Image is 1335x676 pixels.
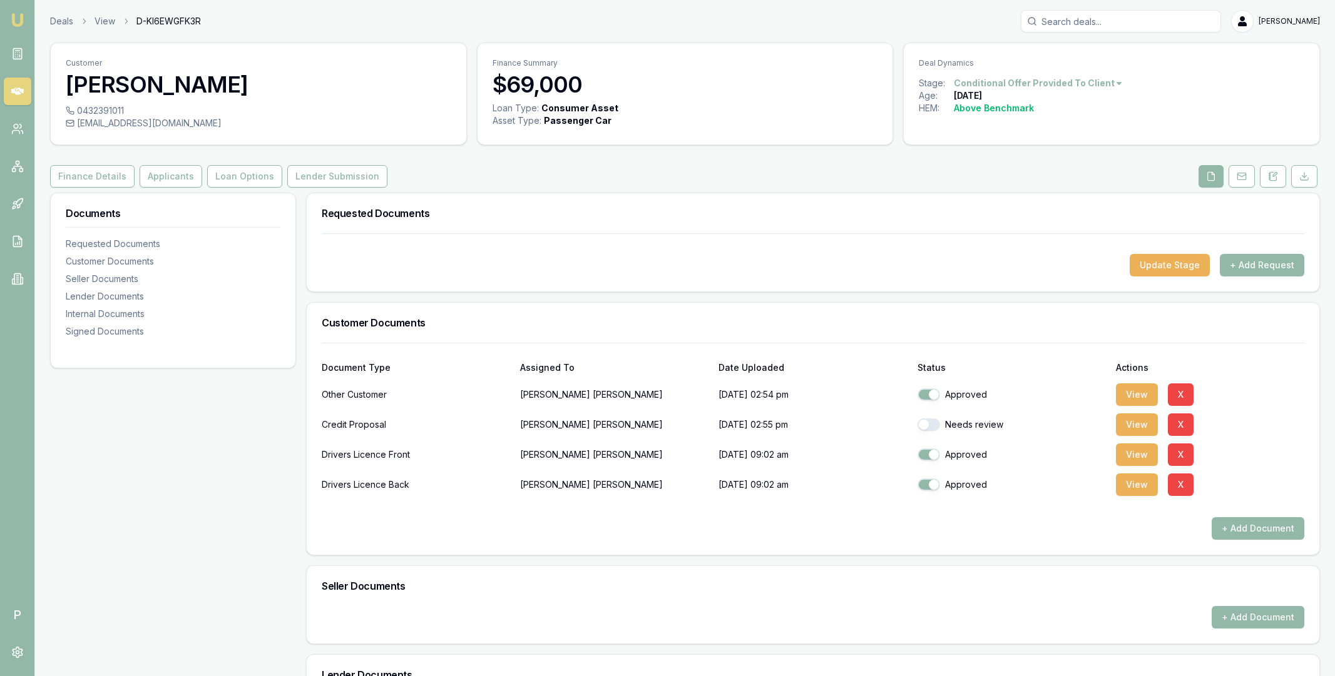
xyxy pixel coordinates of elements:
p: [PERSON_NAME] [PERSON_NAME] [520,412,708,437]
p: [DATE] 02:54 pm [719,382,907,407]
div: Seller Documents [66,273,280,285]
h3: [PERSON_NAME] [66,72,451,97]
div: Lender Documents [66,290,280,303]
p: Customer [66,58,451,68]
a: Lender Submission [285,165,390,188]
img: emu-icon-u.png [10,13,25,28]
div: Asset Type : [493,114,541,127]
button: View [1116,413,1158,436]
div: Age: [919,89,954,102]
h3: Seller Documents [322,581,1304,591]
a: Loan Options [205,165,285,188]
a: Applicants [137,165,205,188]
button: Finance Details [50,165,135,188]
div: Stage: [919,77,954,89]
div: Document Type [322,363,510,372]
button: + Add Request [1220,254,1304,276]
button: X [1168,413,1194,436]
span: [PERSON_NAME] [1259,16,1320,26]
a: View [95,15,115,28]
p: Deal Dynamics [919,58,1304,68]
button: Update Stage [1130,254,1210,276]
button: View [1116,473,1158,496]
h3: Customer Documents [322,318,1304,328]
div: Loan Type: [493,102,539,114]
div: [DATE] [954,89,982,102]
button: Lender Submission [287,165,387,188]
nav: breadcrumb [50,15,201,28]
span: P [4,601,31,628]
div: Approved [918,388,1106,401]
a: Finance Details [50,165,137,188]
p: [DATE] 09:02 am [719,472,907,497]
div: Other Customer [322,382,510,407]
div: Signed Documents [66,325,280,338]
div: [EMAIL_ADDRESS][DOMAIN_NAME] [66,117,451,129]
div: Consumer Asset [541,102,618,114]
div: Needs review [918,418,1106,431]
div: 0432391011 [66,104,451,117]
button: View [1116,443,1158,466]
div: Assigned To [520,363,708,372]
p: Finance Summary [493,58,878,68]
div: Date Uploaded [719,363,907,372]
button: X [1168,383,1194,406]
div: Credit Proposal [322,412,510,437]
button: + Add Document [1212,606,1304,628]
div: Approved [918,478,1106,491]
input: Search deals [1021,10,1221,33]
p: [DATE] 09:02 am [719,442,907,467]
button: Applicants [140,165,202,188]
button: Loan Options [207,165,282,188]
button: + Add Document [1212,517,1304,540]
div: Customer Documents [66,255,280,268]
button: Conditional Offer Provided To Client [954,77,1123,89]
div: Actions [1116,363,1304,372]
div: Approved [918,448,1106,461]
div: Passenger Car [544,114,611,127]
span: D-KI6EWGFK3R [136,15,201,28]
div: Drivers Licence Front [322,442,510,467]
p: [DATE] 02:55 pm [719,412,907,437]
button: X [1168,473,1194,496]
p: [PERSON_NAME] [PERSON_NAME] [520,382,708,407]
div: Drivers Licence Back [322,472,510,497]
p: [PERSON_NAME] [PERSON_NAME] [520,472,708,497]
div: Internal Documents [66,308,280,320]
div: Requested Documents [66,238,280,250]
div: Status [918,363,1106,372]
div: HEM: [919,102,954,114]
button: X [1168,443,1194,466]
p: [PERSON_NAME] [PERSON_NAME] [520,442,708,467]
h3: Requested Documents [322,208,1304,218]
a: Deals [50,15,73,28]
button: View [1116,383,1158,406]
h3: $69,000 [493,72,878,97]
h3: Documents [66,208,280,218]
div: Above Benchmark [954,102,1034,114]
